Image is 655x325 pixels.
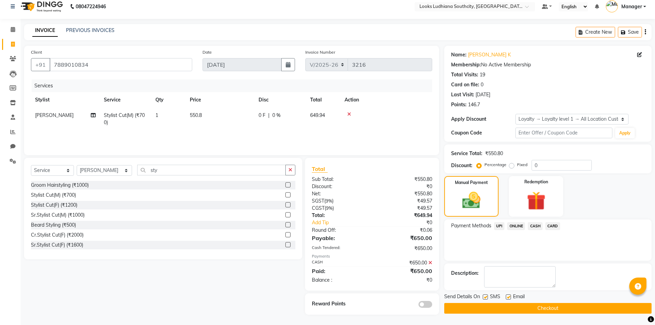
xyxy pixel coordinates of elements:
[372,267,437,275] div: ₹650.00
[507,222,525,230] span: ONLINE
[312,198,324,204] span: SGST
[451,91,474,98] div: Last Visit:
[484,162,506,168] label: Percentage
[451,222,491,229] span: Payment Methods
[50,58,192,71] input: Search by Name/Mobile/Email/Code
[521,189,552,213] img: _gift.svg
[372,212,437,219] div: ₹649.94
[455,180,488,186] label: Manual Payment
[372,245,437,252] div: ₹650.00
[524,179,548,185] label: Redemption
[513,293,525,302] span: Email
[618,27,642,37] button: Save
[383,219,437,226] div: ₹0
[307,219,383,226] a: Add Tip
[621,3,642,10] span: Manager
[31,212,85,219] div: Sr.Stylist Cut(M) (₹1000)
[340,92,432,108] th: Action
[307,259,372,267] div: CASH
[307,300,372,308] div: Reward Points
[372,183,437,190] div: ₹0
[312,165,328,173] span: Total
[485,150,503,157] div: ₹550.80
[31,192,76,199] div: Stylist Cut(M) (₹700)
[307,190,372,197] div: Net:
[307,227,372,234] div: Round Off:
[31,231,84,239] div: Cr.Stylist Cut(F) (₹2000)
[312,253,432,259] div: Payments
[259,112,265,119] span: 0 F
[451,71,478,78] div: Total Visits:
[372,190,437,197] div: ₹550.80
[35,112,74,118] span: [PERSON_NAME]
[306,92,340,108] th: Total
[528,222,543,230] span: CASH
[476,91,490,98] div: [DATE]
[468,51,511,58] a: [PERSON_NAME] K
[606,0,618,12] img: Manager
[490,293,500,302] span: SMS
[31,221,76,229] div: Beard Styling (₹500)
[31,241,83,249] div: Sr.Stylist Cut(F) (₹1600)
[31,92,100,108] th: Stylist
[372,205,437,212] div: ₹49.57
[307,267,372,275] div: Paid:
[151,92,186,108] th: Qty
[307,197,372,205] div: ( )
[372,277,437,284] div: ₹0
[451,81,479,88] div: Card on file:
[31,202,77,209] div: Stylist Cut(F) (₹1200)
[203,49,212,55] label: Date
[305,49,335,55] label: Invoice Number
[451,129,516,137] div: Coupon Code
[517,162,527,168] label: Fixed
[326,205,332,211] span: 9%
[451,61,481,68] div: Membership:
[451,116,516,123] div: Apply Discount
[31,49,42,55] label: Client
[372,234,437,242] div: ₹650.00
[307,234,372,242] div: Payable:
[451,162,472,169] div: Discount:
[307,245,372,252] div: Cash Tendered:
[307,277,372,284] div: Balance :
[190,112,202,118] span: 550.8
[307,183,372,190] div: Discount:
[480,71,485,78] div: 19
[310,112,325,118] span: 649.94
[31,58,50,71] button: +91
[494,222,505,230] span: UPI
[186,92,254,108] th: Price
[468,101,480,108] div: 146.7
[307,176,372,183] div: Sub Total:
[372,227,437,234] div: ₹0.06
[32,24,58,37] a: INVOICE
[66,27,114,33] a: PREVIOUS INVOICES
[615,128,635,138] button: Apply
[451,150,482,157] div: Service Total:
[451,61,645,68] div: No Active Membership
[100,92,151,108] th: Service
[444,293,480,302] span: Send Details On
[254,92,306,108] th: Disc
[545,222,560,230] span: CARD
[155,112,158,118] span: 1
[104,112,145,126] span: Stylist Cut(M) (₹700)
[576,27,615,37] button: Create New
[451,101,467,108] div: Points:
[307,212,372,219] div: Total:
[451,270,479,277] div: Description:
[268,112,270,119] span: |
[481,81,483,88] div: 0
[515,128,612,138] input: Enter Offer / Coupon Code
[457,190,486,211] img: _cash.svg
[137,165,286,175] input: Search or Scan
[444,303,652,314] button: Checkout
[272,112,281,119] span: 0 %
[451,51,467,58] div: Name:
[31,182,89,189] div: Groom Hairstyling (₹1000)
[312,205,325,211] span: CGST
[326,198,332,204] span: 9%
[372,197,437,205] div: ₹49.57
[32,79,437,92] div: Services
